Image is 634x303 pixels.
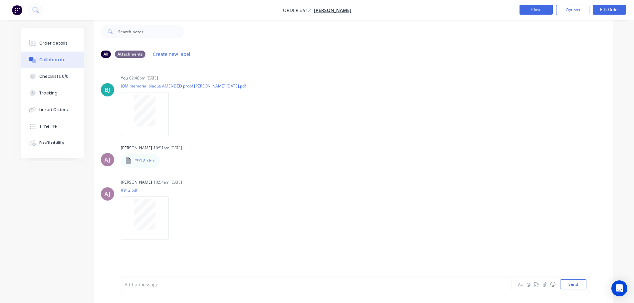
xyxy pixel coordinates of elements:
div: Open Intercom Messenger [611,280,627,296]
div: AJ [105,156,110,164]
div: You [121,75,128,81]
button: Tracking [21,85,84,101]
span: Order #912 - [283,7,314,13]
div: AJ [105,190,110,198]
div: [PERSON_NAME] [121,145,152,151]
a: [PERSON_NAME] [314,7,351,13]
button: Send [560,279,586,289]
div: Attachments [115,51,145,58]
div: [PERSON_NAME] [121,179,152,185]
img: Factory [12,5,22,15]
p: #912.pdf [121,187,175,193]
button: Timeline [21,118,84,135]
button: Profitability [21,135,84,151]
button: ☺ [549,280,557,288]
div: 02:48pm [DATE] [129,75,158,81]
div: Linked Orders [39,107,68,113]
button: Checklists 0/0 [21,68,84,85]
button: Create new label [149,50,194,59]
p: JQM memorial plaque AMENDED proof [PERSON_NAME] [DATE].pdf [121,83,246,89]
button: Options [556,5,589,15]
div: 10:54am [DATE] [153,179,182,185]
button: Close [520,5,553,15]
button: Edit Order [593,5,626,15]
div: 10:51am [DATE] [153,145,182,151]
button: Collaborate [21,52,84,68]
div: Checklists 0/0 [39,74,69,79]
div: Timeline [39,123,57,129]
input: Search notes... [118,25,184,38]
p: #912.xlsx [134,157,155,164]
button: Order details [21,35,84,52]
button: @ [525,280,533,288]
div: Profitability [39,140,64,146]
div: BJ [105,86,110,94]
div: Collaborate [39,57,66,63]
button: Aa [517,280,525,288]
div: Tracking [39,90,58,96]
div: All [101,51,111,58]
button: Linked Orders [21,101,84,118]
div: Order details [39,40,68,46]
